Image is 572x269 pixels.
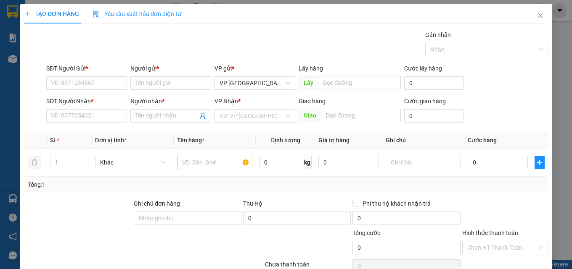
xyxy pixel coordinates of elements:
span: Tổng cước [352,230,380,236]
img: icon [93,11,99,18]
span: Thu Hộ [243,200,262,207]
div: SĐT Người Gửi [46,64,127,73]
span: Đơn vị tính [95,137,126,144]
input: Dọc đường [318,76,400,89]
button: delete [28,156,41,169]
input: VD: Bàn, Ghế [177,156,252,169]
span: Giao hàng [299,98,326,104]
span: Khác [100,156,165,169]
span: close [537,12,543,19]
input: 0 [318,156,379,169]
th: Ghi chú [382,132,464,149]
div: Người gửi [130,64,211,73]
input: Cước lấy hàng [404,76,463,90]
span: Giao [299,109,321,122]
label: Cước lấy hàng [404,65,442,72]
span: Cước hàng [468,137,497,144]
span: user-add [199,112,206,119]
div: SĐT Người Nhận [46,97,127,106]
span: Yêu cầu xuất hóa đơn điện tử [93,10,181,17]
button: Close [528,4,552,28]
span: Giá trị hàng [318,137,350,144]
span: kg [303,156,312,169]
input: Dọc đường [321,109,400,122]
label: Gán nhãn [425,31,450,38]
span: VP Nhận [214,98,238,104]
span: Tên hàng [177,137,204,144]
label: Cước giao hàng [404,98,445,104]
span: Định lượng [270,137,300,144]
input: Cước giao hàng [404,109,463,123]
input: Ghi chú đơn hàng [134,212,241,225]
span: plus [24,11,30,17]
input: Ghi Chú [386,156,461,169]
div: Người nhận [130,97,211,106]
span: Phí thu hộ khách nhận trả [359,199,434,208]
span: Lấy hàng [299,65,323,72]
label: Ghi chú đơn hàng [134,200,180,207]
span: Lấy [299,76,318,89]
label: Hình thức thanh toán [462,230,518,236]
div: VP gửi [214,64,295,73]
span: SL [50,137,57,144]
button: plus [535,156,544,169]
span: plus [535,159,544,166]
div: Tổng: 1 [28,180,222,189]
span: TẠO ĐƠN HÀNG [24,10,79,17]
span: VP Nha Trang xe Limousine [220,77,290,89]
